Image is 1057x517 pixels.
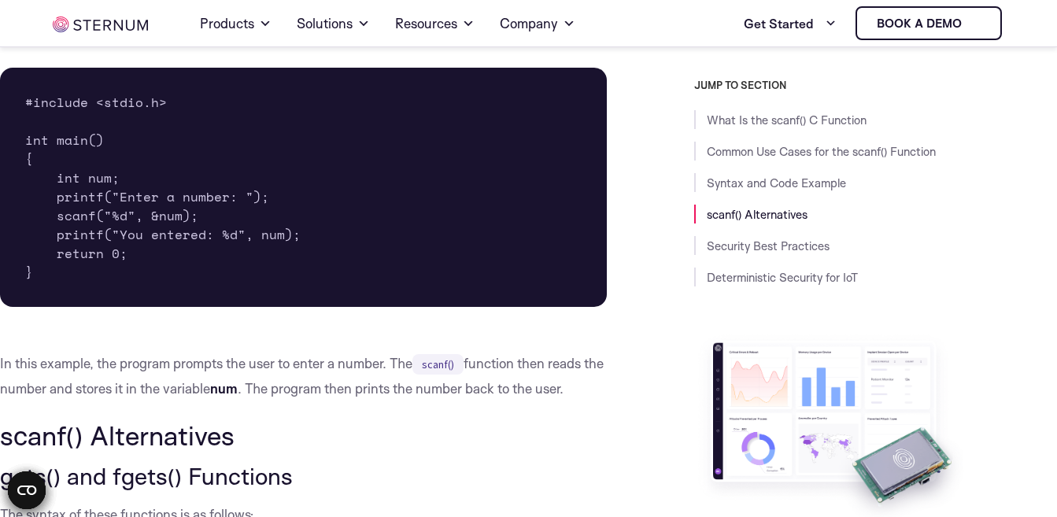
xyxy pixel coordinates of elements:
img: sternum iot [968,17,981,30]
a: Resources [395,2,475,46]
img: sternum iot [53,17,148,32]
a: Security Best Practices [707,238,830,253]
code: scanf() [412,354,464,375]
a: Company [500,2,575,46]
a: What Is the scanf() C Function [707,113,867,127]
b: num [210,380,238,397]
a: Common Use Cases for the scanf() Function [707,144,936,159]
a: Solutions [297,2,370,46]
a: Book a demo [856,6,1002,40]
a: Products [200,2,272,46]
a: scanf() Alternatives [707,207,808,222]
h3: JUMP TO SECTION [694,79,1057,91]
a: Syntax and Code Example [707,175,846,190]
button: Open CMP widget [8,471,46,509]
a: Deterministic Security for IoT [707,270,858,285]
a: Get Started [744,8,837,39]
